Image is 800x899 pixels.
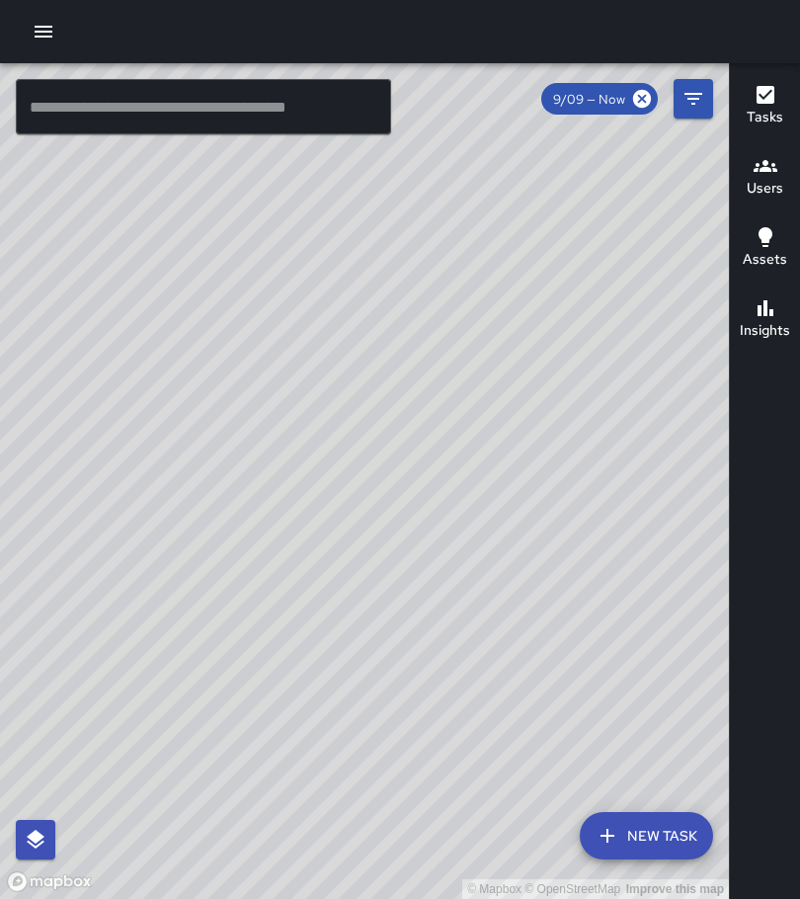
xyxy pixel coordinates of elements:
button: Insights [730,285,800,356]
h6: Insights [740,320,790,342]
span: 9/09 — Now [541,91,637,108]
button: New Task [580,812,713,859]
button: Tasks [730,71,800,142]
h6: Users [747,178,783,200]
button: Assets [730,213,800,285]
h6: Tasks [747,107,783,128]
div: 9/09 — Now [541,83,658,115]
button: Filters [674,79,713,119]
button: Users [730,142,800,213]
h6: Assets [743,249,787,271]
